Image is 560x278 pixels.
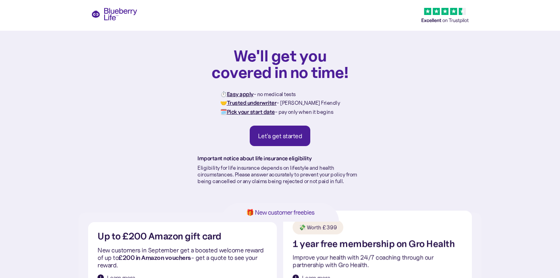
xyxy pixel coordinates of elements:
[227,91,254,98] strong: Easy apply
[197,165,363,184] p: Eligibility for life insurance depends on lifestyle and health circumstances. Please answer accur...
[299,224,337,232] div: 💸 Worth £399
[227,108,275,115] strong: Pick your start date
[250,126,311,146] a: Let's get started
[293,254,462,269] p: Improve your health with 24/7 coaching through our partnership with Gro Health.
[258,132,302,140] div: Let's get started
[98,246,267,269] p: New customers in September get a boosted welcome reward of up to - get a quote to see your reward.
[220,90,340,116] p: ⏱️ - no medical tests 🤝 - [PERSON_NAME] Friendly 🗓️ - pay only when it begins
[227,99,277,106] strong: Trusted underwriter
[118,254,191,261] strong: £200 in Amazon vouchers
[98,232,221,241] h2: Up to £200 Amazon gift card
[293,239,455,249] h2: 1 year free membership on Gro Health
[211,47,349,80] h1: We'll get you covered in no time!
[197,155,312,162] strong: Important notice about life insurance eligibility
[234,209,326,216] h1: 🎁 New customer freebies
